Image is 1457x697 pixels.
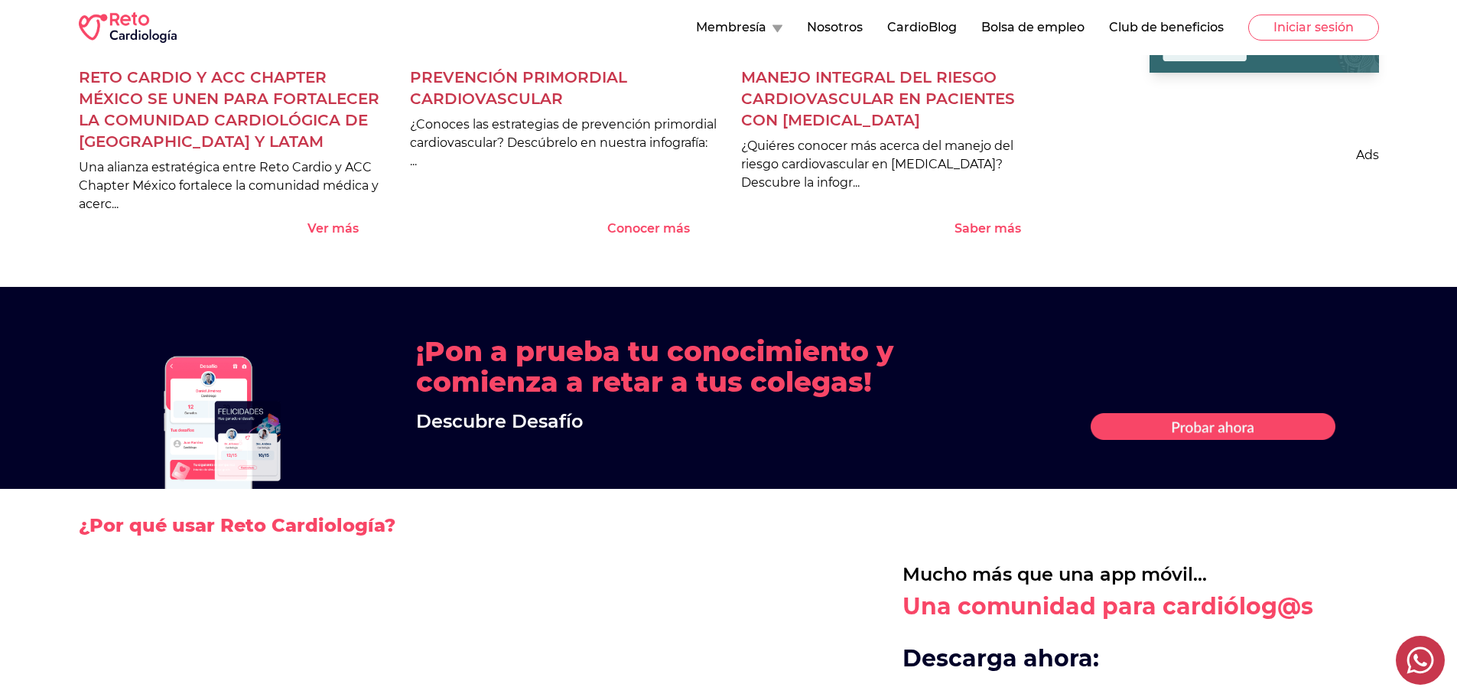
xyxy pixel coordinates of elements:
p: Prevención primordial cardiovascular [410,67,717,109]
div: Descubre Desafío [416,409,1042,434]
p: ¿Conoces las estrategias de prevención primordial cardiovascular? Descúbrelo en nuestra infografí... [410,116,717,171]
button: Saber más [955,220,1048,238]
img: Desafío [1091,413,1335,440]
p: Ads [1150,146,1379,238]
h2: ¡Pon a prueba tu conocimiento y comienza a retar a tus colegas! [416,336,1042,397]
p: Una comunidad para cardiólog@s [902,593,1378,620]
p: Reto Cardio y ACC Chapter México se unen para fortalecer la comunidad cardiológica de [GEOGRAPHIC... [79,67,385,152]
button: Nosotros [807,18,863,37]
p: Una alianza estratégica entre Reto Cardio y ACC Chapter México fortalece la comunidad médica y ac... [79,158,385,213]
button: Bolsa de empleo [981,18,1085,37]
button: CardioBlog [887,18,957,37]
button: Conocer más [607,220,717,238]
p: Saber más [955,220,1021,238]
button: Ver más [307,220,385,238]
p: Ver más [307,220,359,238]
p: Manejo integral del riesgo cardiovascular en pacientes con [MEDICAL_DATA] [741,67,1048,131]
button: Membresía [696,18,782,37]
p: ¿Quiéres conocer más acerca del manejo del riesgo cardiovascular en [MEDICAL_DATA]? Descubre la i... [741,137,1048,192]
img: RETO Cardio Logo [79,12,177,43]
p: Descarga ahora: [902,645,1378,673]
button: Iniciar sesión [1248,15,1379,41]
p: Mucho más que una app móvil... [902,562,1378,587]
button: Club de beneficios [1109,18,1224,37]
h2: ¿Por qué usar Reto Cardiología? [79,489,1379,562]
img: trezetse [146,350,299,489]
p: Conocer más [607,220,690,238]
